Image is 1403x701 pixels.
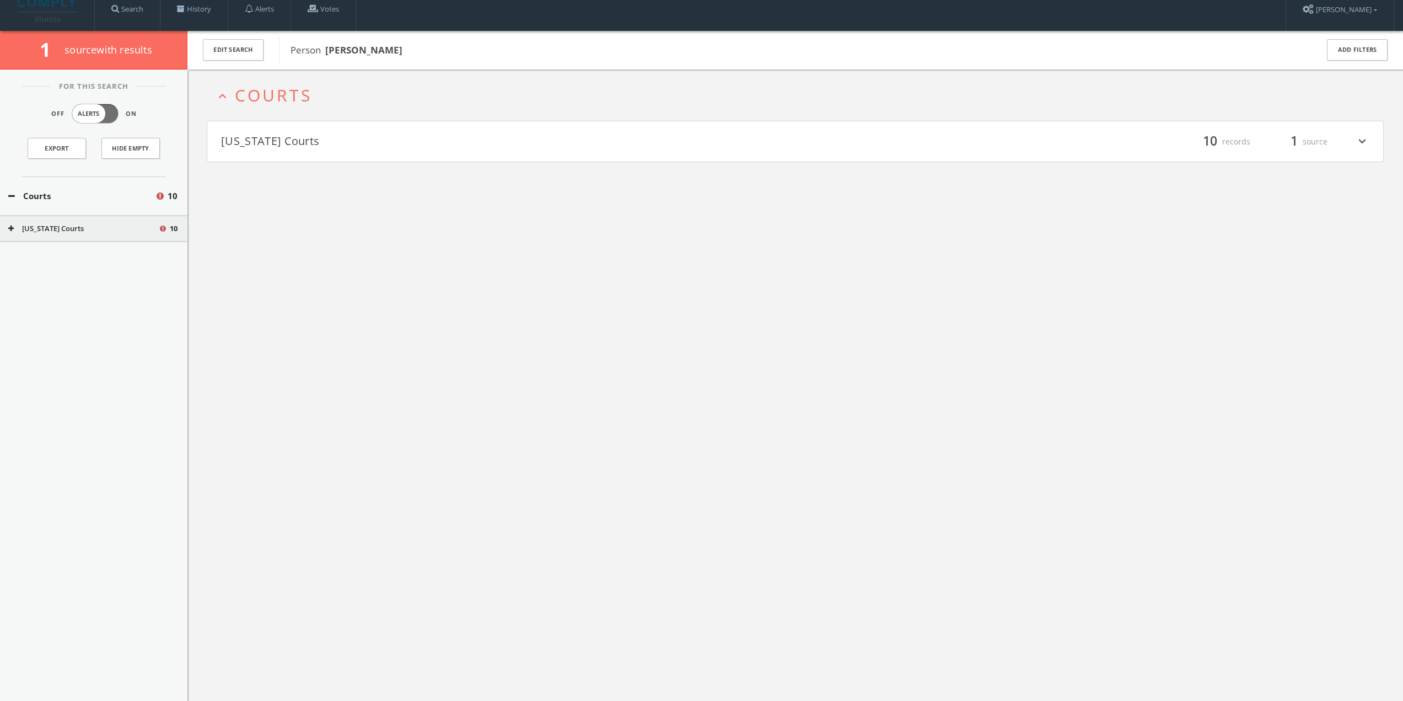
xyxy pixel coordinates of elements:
button: Courts [8,190,155,202]
button: Add Filters [1327,39,1388,61]
span: Person [291,44,402,56]
span: 10 [168,190,178,202]
b: [PERSON_NAME] [325,44,402,56]
span: On [126,109,137,119]
span: 10 [170,223,178,234]
div: source [1261,132,1327,151]
i: expand_more [1355,132,1369,151]
span: For This Search [51,81,137,92]
a: Export [28,138,86,159]
div: records [1184,132,1250,151]
span: 10 [1198,132,1222,151]
span: 1 [1286,132,1303,151]
button: Edit Search [203,39,264,61]
i: expand_less [215,89,230,104]
span: 1 [40,36,60,62]
button: Hide Empty [101,138,160,159]
span: Off [51,109,64,119]
button: [US_STATE] Courts [8,223,158,234]
span: source with results [64,43,152,56]
button: [US_STATE] Courts [221,132,795,151]
span: Courts [235,84,312,106]
button: expand_lessCourts [215,86,1384,104]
